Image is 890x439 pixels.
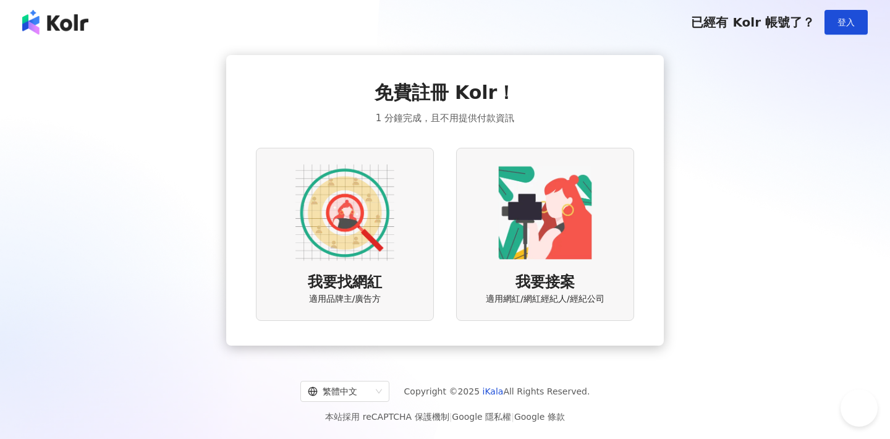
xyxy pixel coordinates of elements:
[511,412,514,422] span: |
[514,412,565,422] a: Google 條款
[515,272,575,293] span: 我要接案
[375,80,516,106] span: 免費註冊 Kolr！
[837,17,855,27] span: 登入
[824,10,868,35] button: 登入
[691,15,815,30] span: 已經有 Kolr 帳號了？
[452,412,511,422] a: Google 隱私權
[325,409,564,424] span: 本站採用 reCAPTCHA 保護機制
[449,412,452,422] span: |
[309,293,381,305] span: 適用品牌主/廣告方
[22,10,88,35] img: logo
[841,390,878,427] iframe: Help Scout Beacon - Open
[483,386,504,396] a: iKala
[376,111,514,126] span: 1 分鐘完成，且不用提供付款資訊
[308,381,371,401] div: 繁體中文
[295,163,394,262] img: AD identity option
[496,163,595,262] img: KOL identity option
[486,293,604,305] span: 適用網紅/網紅經紀人/經紀公司
[308,272,382,293] span: 我要找網紅
[404,384,590,399] span: Copyright © 2025 All Rights Reserved.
